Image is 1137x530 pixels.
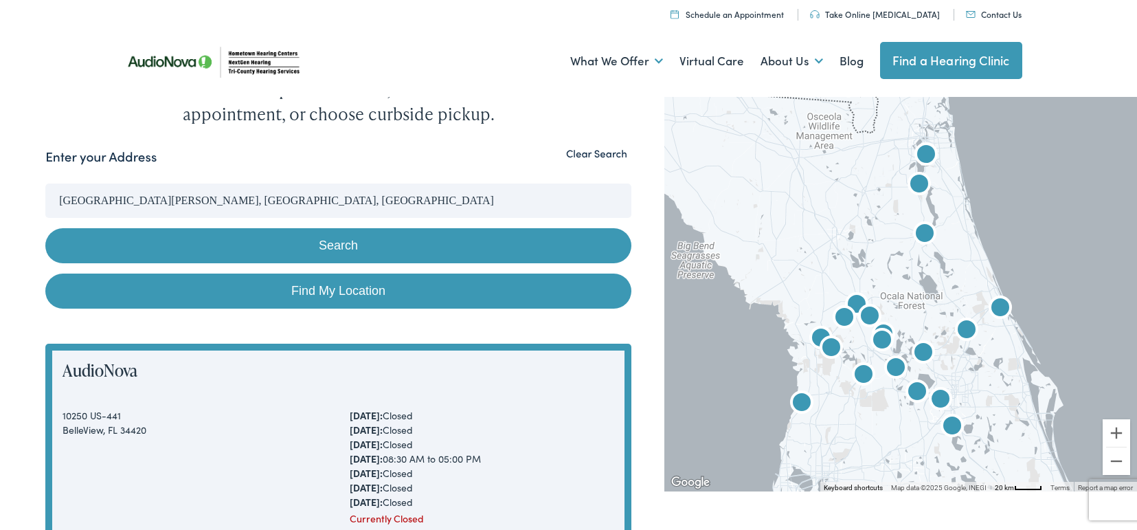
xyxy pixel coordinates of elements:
div: AudioNova [867,319,900,352]
a: Open this area in Google Maps (opens a new window) [668,474,713,492]
div: Closed Closed Closed 08:30 AM to 05:00 PM Closed Closed Closed [350,408,614,509]
strong: [DATE]: [350,495,383,509]
a: Contact Us [966,8,1022,20]
span: Map data ©2025 Google, INEGI [891,484,987,492]
strong: [DATE]: [350,481,383,494]
div: AudioNova [853,301,886,334]
a: About Us [761,36,823,87]
a: Report a map error [1078,484,1133,492]
img: utility icon [671,10,679,19]
div: AudioNova [950,315,983,348]
div: AudioNova [879,353,912,386]
a: What We Offer [570,36,663,87]
strong: [DATE]: [350,452,383,465]
input: Enter your address or zip code [45,184,631,218]
div: Tri-County Hearing Services by AudioNova [901,377,934,410]
a: Find a Hearing Clinic [880,42,1022,79]
div: NextGen Hearing by AudioNova [910,140,943,173]
div: AudioNova [924,384,957,417]
a: Find My Location [45,274,631,309]
button: Zoom out [1103,448,1130,475]
strong: [DATE]: [350,437,383,451]
div: AudioNova [847,360,880,393]
button: Search [45,228,631,263]
div: AudioNova [936,411,969,444]
div: Tri-County Hearing Services by AudioNova [785,388,818,421]
a: Take Online [MEDICAL_DATA] [810,8,940,20]
div: Tri-County Hearing Services by AudioNova [815,333,848,366]
a: Terms [1050,484,1070,492]
div: AudioNova [804,323,837,356]
button: Search [681,176,698,193]
label: Enter your Address [45,147,157,167]
div: NextGen Hearing by AudioNova [908,219,941,252]
div: AudioNova [866,325,899,358]
button: Keyboard shortcuts [824,483,883,493]
a: AudioNova [63,359,137,382]
div: Hometown Hearing by AudioNova [984,293,1017,326]
span: 20 km [995,484,1014,492]
div: We're here to help. Visit a clinic, schedule a virtual appointment, or choose curbside pickup. [119,77,559,126]
div: AudioNova [903,169,936,202]
strong: [DATE]: [350,408,383,422]
button: Map Scale: 20 km per 37 pixels [991,482,1046,492]
div: BelleView, FL 34420 [63,423,327,437]
div: Currently Closed [350,511,614,526]
strong: [DATE]: [350,423,383,437]
strong: [DATE]: [350,466,383,480]
img: utility icon [966,11,976,18]
img: Google [668,474,713,492]
div: Tri-County Hearing Services by AudioNova [840,289,873,322]
div: AudioNova [828,302,861,335]
button: Clear Search [562,147,631,160]
div: AudioNova [907,338,940,371]
a: Virtual Care [679,36,744,87]
a: Blog [840,36,864,87]
div: 10250 US-441 [63,408,327,423]
button: Zoom in [1103,419,1130,447]
a: Schedule an Appointment [671,8,784,20]
img: utility icon [810,10,820,19]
